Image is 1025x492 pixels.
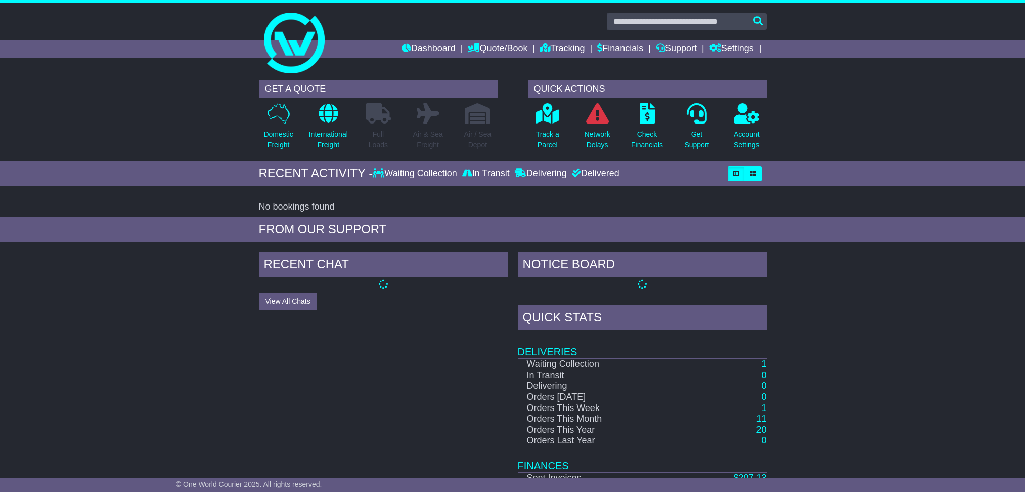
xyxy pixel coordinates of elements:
[259,222,767,237] div: FROM OUR SUPPORT
[512,168,569,179] div: Delivering
[518,472,684,484] td: Sent Invoices
[518,435,684,446] td: Orders Last Year
[756,414,766,424] a: 11
[308,103,348,156] a: InternationalFreight
[656,40,697,58] a: Support
[518,358,684,370] td: Waiting Collection
[259,80,498,98] div: GET A QUOTE
[366,129,391,150] p: Full Loads
[518,425,684,436] td: Orders This Year
[761,403,766,413] a: 1
[518,370,684,381] td: In Transit
[518,414,684,425] td: Orders This Month
[761,370,766,380] a: 0
[518,392,684,403] td: Orders [DATE]
[259,201,767,213] div: No bookings found
[518,252,767,279] div: NOTICE BOARD
[738,473,766,483] span: 207.13
[176,480,322,488] span: © One World Courier 2025. All rights reserved.
[518,446,767,472] td: Finances
[518,305,767,333] div: Quick Stats
[631,129,663,150] p: Check Financials
[733,103,760,156] a: AccountSettings
[709,40,754,58] a: Settings
[259,252,508,279] div: RECENT CHAT
[528,80,767,98] div: QUICK ACTIONS
[734,129,760,150] p: Account Settings
[569,168,619,179] div: Delivered
[684,103,709,156] a: GetSupport
[402,40,456,58] a: Dashboard
[413,129,443,150] p: Air & Sea Freight
[518,333,767,358] td: Deliveries
[761,392,766,402] a: 0
[597,40,643,58] a: Financials
[540,40,585,58] a: Tracking
[263,103,293,156] a: DomesticFreight
[259,166,373,181] div: RECENT ACTIVITY -
[584,103,610,156] a: NetworkDelays
[460,168,512,179] div: In Transit
[761,381,766,391] a: 0
[761,359,766,369] a: 1
[468,40,527,58] a: Quote/Book
[631,103,663,156] a: CheckFinancials
[761,435,766,445] a: 0
[373,168,459,179] div: Waiting Collection
[684,129,709,150] p: Get Support
[518,403,684,414] td: Orders This Week
[259,293,317,310] button: View All Chats
[263,129,293,150] p: Domestic Freight
[584,129,610,150] p: Network Delays
[309,129,348,150] p: International Freight
[518,381,684,392] td: Delivering
[756,425,766,435] a: 20
[464,129,492,150] p: Air / Sea Depot
[733,473,766,483] a: $207.13
[536,103,560,156] a: Track aParcel
[536,129,559,150] p: Track a Parcel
